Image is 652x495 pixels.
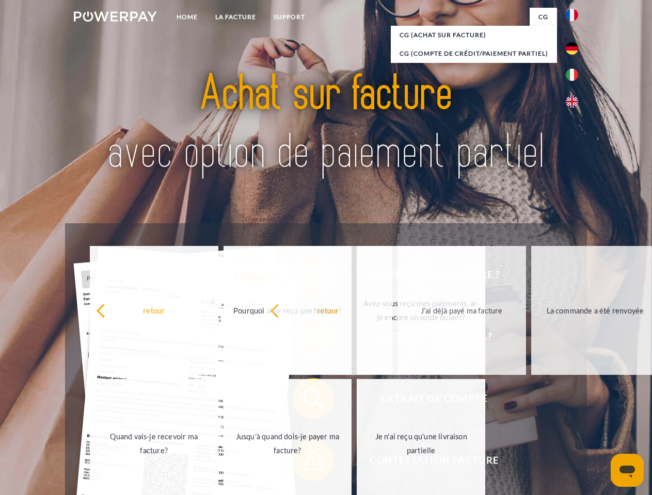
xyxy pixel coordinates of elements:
a: Home [168,8,206,26]
a: CG (Compte de crédit/paiement partiel) [391,44,557,63]
div: retour [270,303,386,317]
div: J'ai déjà payé ma facture [404,303,520,317]
img: logo-powerpay-white.svg [74,11,157,22]
img: de [566,42,578,55]
img: it [566,69,578,81]
div: Quand vais-je recevoir ma facture? [96,430,212,457]
div: Pourquoi ai-je reçu une facture? [230,303,346,317]
a: CG (achat sur facture) [391,26,557,44]
img: en [566,95,578,108]
div: retour [96,303,212,317]
iframe: Bouton de lancement de la fenêtre de messagerie [611,454,644,487]
div: Jusqu'à quand dois-je payer ma facture? [230,430,346,457]
div: Je n'ai reçu qu'une livraison partielle [363,430,479,457]
a: Support [265,8,314,26]
a: LA FACTURE [206,8,265,26]
img: fr [566,9,578,21]
a: CG [530,8,557,26]
img: title-powerpay_fr.svg [99,49,553,197]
